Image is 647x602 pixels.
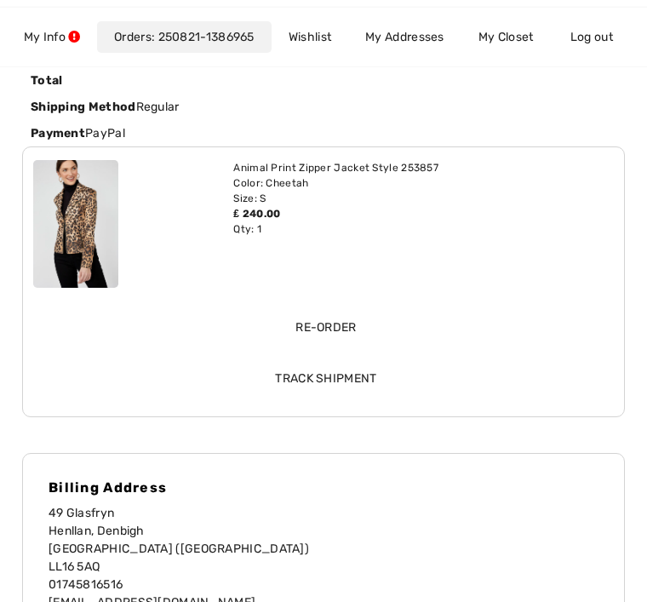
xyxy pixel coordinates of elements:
a: My Addresses [348,21,461,53]
a: Log out [553,21,647,53]
div: PayPal [22,120,625,146]
a: Orders [97,21,272,53]
label: Total [31,72,63,89]
a: Wishlist [272,21,348,53]
div: ₤ 240.00 [233,206,614,221]
div: Qty: 1 [233,221,614,237]
div: Regular [22,94,625,120]
label: Payment [31,124,85,142]
a: 250821-1386965 [152,30,255,44]
a: My Info [7,21,97,53]
input: Track Shipment [36,353,616,404]
div: Color: Cheetah [233,175,614,191]
a: My Closet [461,21,551,53]
h4: Billing Address [49,479,598,496]
img: frank-lyman-jackets-blazers-cheetah_253857_2_c860_search.jpg [33,160,118,288]
div: Animal Print Zipper Jacket Style 253857 [233,160,614,175]
div: Size: S [233,191,614,206]
label: Shipping Method [31,98,136,116]
input: Re-order [36,301,616,353]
